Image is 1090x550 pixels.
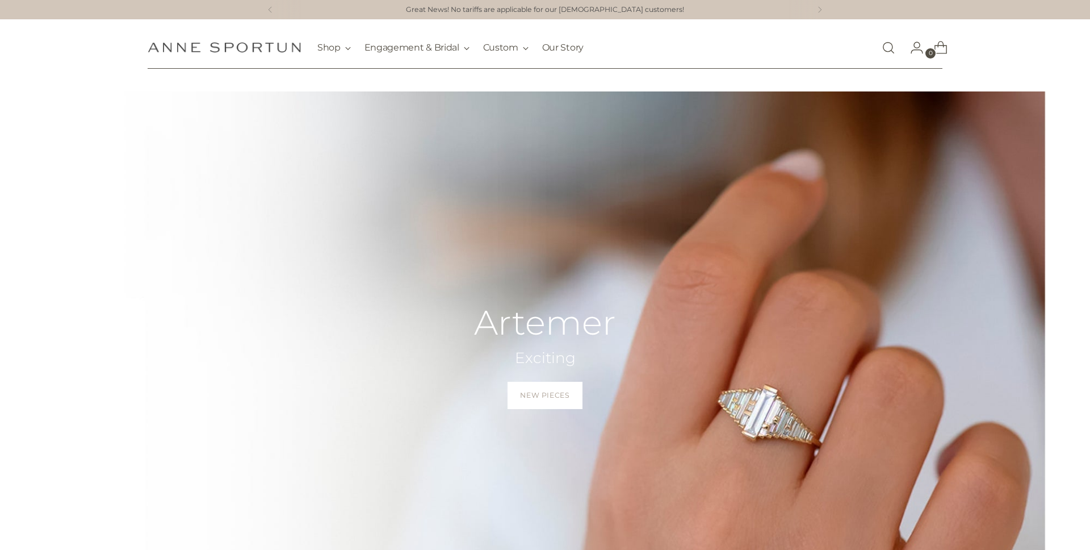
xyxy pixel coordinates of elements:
[406,5,684,15] a: Great News! No tariffs are applicable for our [DEMOGRAPHIC_DATA] customers!
[317,35,351,60] button: Shop
[483,35,529,60] button: Custom
[901,36,924,59] a: Go to the account page
[542,35,584,60] a: Our Story
[474,348,616,368] h2: Exciting
[925,48,936,59] span: 0
[474,304,616,341] h2: Artemer
[877,36,900,59] a: Open search modal
[508,382,582,409] a: New Pieces
[148,42,301,53] a: Anne Sportun Fine Jewellery
[925,36,948,59] a: Open cart modal
[520,390,569,401] span: New Pieces
[364,35,469,60] button: Engagement & Bridal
